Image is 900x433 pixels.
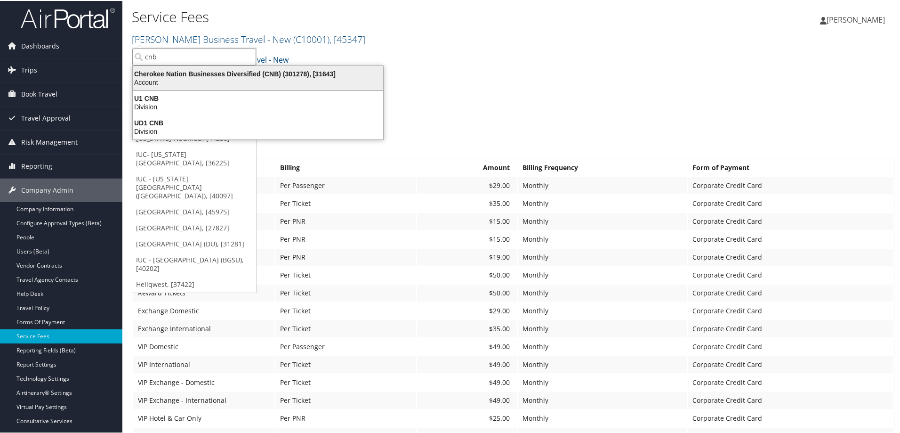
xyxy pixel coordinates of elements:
[417,302,517,319] td: $29.00
[518,212,686,229] td: Monthly
[688,266,893,283] td: Corporate Credit Card
[133,373,274,390] td: VIP Exchange - Domestic
[417,248,517,265] td: $19.00
[417,355,517,372] td: $49.00
[132,251,256,276] a: IUC - [GEOGRAPHIC_DATA] (BGSU), [40202]
[688,355,893,372] td: Corporate Credit Card
[688,212,893,229] td: Corporate Credit Card
[518,194,686,211] td: Monthly
[417,409,517,426] td: $25.00
[518,391,686,408] td: Monthly
[275,373,416,390] td: Per Ticket
[417,176,517,193] td: $29.00
[688,337,893,354] td: Corporate Credit Card
[275,212,416,229] td: Per PNR
[518,284,686,301] td: Monthly
[417,212,517,229] td: $15.00
[688,391,893,408] td: Corporate Credit Card
[132,146,256,170] a: IUC- [US_STATE][GEOGRAPHIC_DATA], [36225]
[132,276,256,292] a: Heliqwest, [37422]
[688,230,893,247] td: Corporate Credit Card
[518,230,686,247] td: Monthly
[21,57,37,81] span: Trips
[688,373,893,390] td: Corporate Credit Card
[132,219,256,235] a: [GEOGRAPHIC_DATA], [27827]
[275,266,416,283] td: Per Ticket
[132,203,256,219] a: [GEOGRAPHIC_DATA], [45975]
[275,230,416,247] td: Per PNR
[688,319,893,336] td: Corporate Credit Card
[132,47,256,65] input: Search Accounts
[518,158,686,175] th: Billing Frequency
[518,302,686,319] td: Monthly
[688,302,893,319] td: Corporate Credit Card
[417,266,517,283] td: $50.00
[127,77,389,86] div: Account
[275,302,416,319] td: Per Ticket
[132,6,640,26] h1: Service Fees
[133,302,274,319] td: Exchange Domestic
[518,409,686,426] td: Monthly
[127,126,389,135] div: Division
[688,194,893,211] td: Corporate Credit Card
[417,194,517,211] td: $35.00
[827,14,885,24] span: [PERSON_NAME]
[417,373,517,390] td: $49.00
[132,32,365,45] a: [PERSON_NAME] Business Travel - New
[417,391,517,408] td: $49.00
[518,373,686,390] td: Monthly
[417,230,517,247] td: $15.00
[21,154,52,177] span: Reporting
[275,158,416,175] th: Billing
[132,170,256,203] a: IUC - [US_STATE][GEOGRAPHIC_DATA] ([GEOGRAPHIC_DATA]), [40097]
[518,266,686,283] td: Monthly
[275,248,416,265] td: Per PNR
[518,337,686,354] td: Monthly
[21,33,59,57] span: Dashboards
[329,32,365,45] span: , [ 45347 ]
[133,319,274,336] td: Exchange International
[21,106,71,129] span: Travel Approval
[132,103,894,123] h1: New CBT Fee
[127,69,389,77] div: Cherokee Nation Businesses Diversified (CNB) (301278), [31643]
[417,319,517,336] td: $35.00
[275,176,416,193] td: Per Passenger
[275,355,416,372] td: Per Ticket
[133,337,274,354] td: VIP Domestic
[688,176,893,193] td: Corporate Credit Card
[133,391,274,408] td: VIP Exchange - International
[275,194,416,211] td: Per Ticket
[21,178,73,201] span: Company Admin
[518,248,686,265] td: Monthly
[275,284,416,301] td: Per Ticket
[275,409,416,426] td: Per PNR
[127,102,389,110] div: Division
[133,355,274,372] td: VIP International
[127,93,389,102] div: U1 CNB
[21,130,78,153] span: Risk Management
[133,409,274,426] td: VIP Hotel & Car Only
[417,337,517,354] td: $49.00
[132,140,894,153] h3: Full Service Agent
[132,235,256,251] a: [GEOGRAPHIC_DATA] (DU), [31281]
[417,158,517,175] th: Amount
[275,319,416,336] td: Per Ticket
[518,355,686,372] td: Monthly
[688,158,893,175] th: Form of Payment
[417,284,517,301] td: $50.00
[820,5,894,33] a: [PERSON_NAME]
[21,82,57,105] span: Book Travel
[127,118,389,126] div: UD1 CNB
[275,337,416,354] td: Per Passenger
[688,284,893,301] td: Corporate Credit Card
[688,248,893,265] td: Corporate Credit Card
[518,319,686,336] td: Monthly
[688,409,893,426] td: Corporate Credit Card
[293,32,329,45] span: ( C10001 )
[21,6,115,28] img: airportal-logo.png
[518,176,686,193] td: Monthly
[275,391,416,408] td: Per Ticket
